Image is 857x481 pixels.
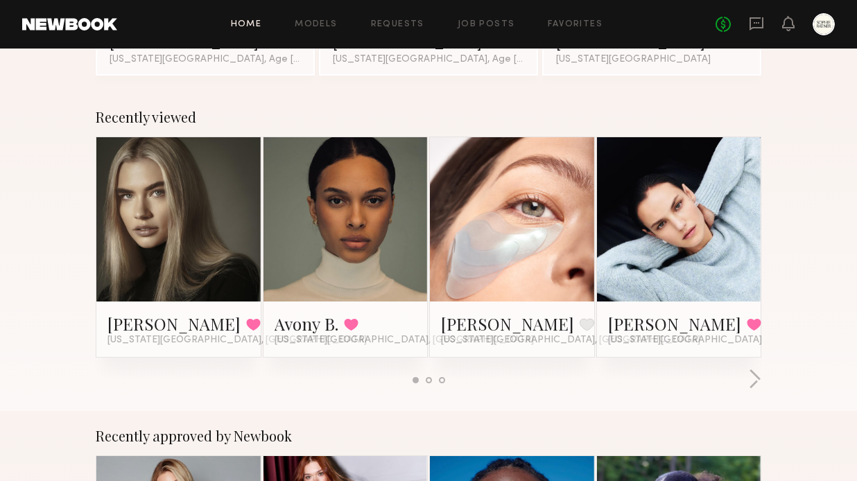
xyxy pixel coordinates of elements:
a: Favorites [548,20,603,29]
span: [US_STATE][GEOGRAPHIC_DATA], [GEOGRAPHIC_DATA] [107,335,367,346]
a: Job Posts [458,20,515,29]
a: Home [231,20,262,29]
a: Models [295,20,337,29]
div: [US_STATE][GEOGRAPHIC_DATA], Age [DEMOGRAPHIC_DATA] y.o. [110,55,301,64]
div: Recently approved by Newbook [96,428,761,444]
a: [PERSON_NAME] [608,313,741,335]
span: [US_STATE][GEOGRAPHIC_DATA], [GEOGRAPHIC_DATA] [441,335,700,346]
a: Avony B. [275,313,338,335]
a: [DEMOGRAPHIC_DATA] Models[US_STATE][GEOGRAPHIC_DATA], Age [DEMOGRAPHIC_DATA] y.o. [319,23,538,76]
div: Recently viewed [96,109,761,125]
a: [DEMOGRAPHIC_DATA] Models[US_STATE][GEOGRAPHIC_DATA], Age [DEMOGRAPHIC_DATA] y.o. [96,23,315,76]
a: Requests [371,20,424,29]
span: [US_STATE][GEOGRAPHIC_DATA], [GEOGRAPHIC_DATA] [275,335,534,346]
a: [PERSON_NAME] [441,313,574,335]
div: [US_STATE][GEOGRAPHIC_DATA], Age [DEMOGRAPHIC_DATA] y.o. [333,55,524,64]
a: [DEMOGRAPHIC_DATA] Models[US_STATE][GEOGRAPHIC_DATA] [542,23,761,76]
div: [US_STATE][GEOGRAPHIC_DATA] [556,55,747,64]
a: [PERSON_NAME] [107,313,241,335]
